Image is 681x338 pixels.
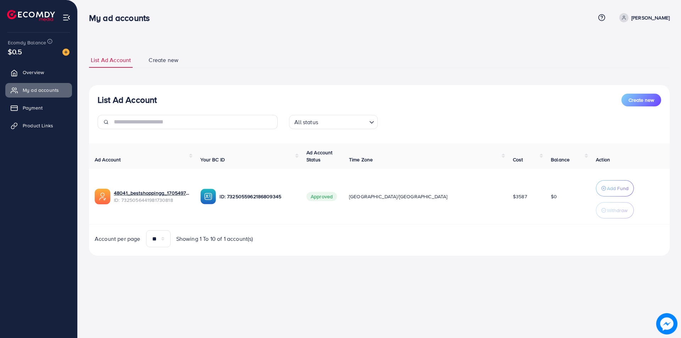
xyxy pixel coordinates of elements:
span: $3587 [513,193,527,200]
span: Create new [629,96,654,104]
span: Payment [23,104,43,111]
img: ic-ads-acc.e4c84228.svg [95,189,110,204]
span: ID: 7325056441981730818 [114,196,189,204]
span: Ad Account Status [306,149,333,163]
p: ID: 7325055962186809345 [220,192,295,201]
p: Withdraw [607,206,627,215]
button: Add Fund [596,180,634,196]
span: [GEOGRAPHIC_DATA]/[GEOGRAPHIC_DATA] [349,193,448,200]
p: [PERSON_NAME] [631,13,670,22]
span: Cost [513,156,523,163]
a: [PERSON_NAME] [616,13,670,22]
p: Add Fund [607,184,629,193]
a: Overview [5,65,72,79]
a: My ad accounts [5,83,72,97]
img: ic-ba-acc.ded83a64.svg [200,189,216,204]
span: Ecomdy Balance [8,39,46,46]
span: $0 [551,193,557,200]
button: Withdraw [596,202,634,218]
span: Your BC ID [200,156,225,163]
a: Product Links [5,118,72,133]
h3: My ad accounts [89,13,155,23]
span: Product Links [23,122,53,129]
div: Search for option [289,115,378,129]
span: Showing 1 To 10 of 1 account(s) [176,235,253,243]
span: List Ad Account [91,56,131,64]
img: image [656,313,677,334]
span: Time Zone [349,156,373,163]
span: Action [596,156,610,163]
img: menu [62,13,71,22]
span: My ad accounts [23,87,59,94]
img: image [62,49,70,56]
img: logo [7,10,55,21]
span: Approved [306,192,337,201]
span: Balance [551,156,570,163]
span: All status [293,117,320,127]
button: Create new [621,94,661,106]
div: <span class='underline'>48041_bestshoppingg_1705497623891</span></br>7325056441981730818 [114,189,189,204]
span: Ad Account [95,156,121,163]
span: Account per page [95,235,140,243]
span: Overview [23,69,44,76]
h3: List Ad Account [98,95,157,105]
span: Create new [149,56,178,64]
input: Search for option [320,116,366,127]
a: Payment [5,101,72,115]
a: 48041_bestshoppingg_1705497623891 [114,189,189,196]
span: $0.5 [8,46,22,57]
